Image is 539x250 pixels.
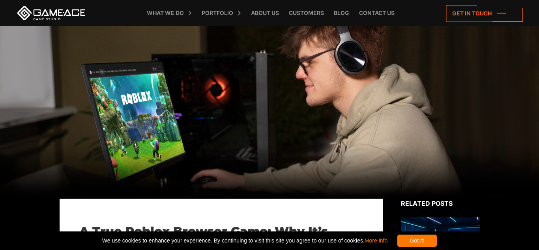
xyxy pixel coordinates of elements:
div: Related posts [401,199,480,208]
div: Got it! [397,235,437,247]
a: More info [365,237,387,244]
a: Get in touch [446,5,523,22]
span: We use cookies to enhance your experience. By continuing to visit this site you agree to our use ... [102,235,387,247]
